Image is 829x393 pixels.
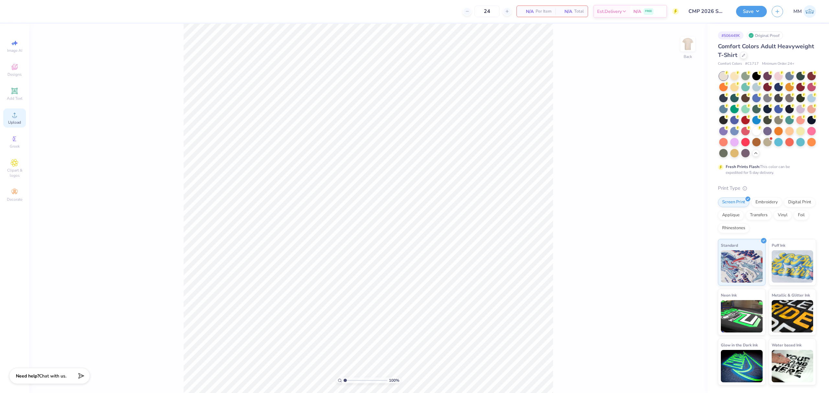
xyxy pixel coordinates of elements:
[645,9,652,14] span: FREE
[559,8,572,15] span: N/A
[681,38,694,51] img: Back
[718,197,749,207] div: Screen Print
[16,373,39,379] strong: Need help?
[745,61,759,67] span: # C1717
[684,54,692,60] div: Back
[684,5,731,18] input: Untitled Design
[389,377,399,383] span: 100 %
[794,210,809,220] div: Foil
[726,164,760,169] strong: Fresh Prints Flash:
[772,350,813,382] img: Water based Ink
[7,48,22,53] span: Image AI
[7,197,22,202] span: Decorate
[721,342,758,348] span: Glow in the Dark Ink
[803,5,816,18] img: Mariah Myssa Salurio
[751,197,782,207] div: Embroidery
[718,210,744,220] div: Applique
[774,210,792,220] div: Vinyl
[10,144,20,149] span: Greek
[746,210,772,220] div: Transfers
[747,31,783,39] div: Original Proof
[793,5,816,18] a: MM
[633,8,641,15] span: N/A
[772,300,813,332] img: Metallic & Glitter Ink
[597,8,622,15] span: Est. Delivery
[772,342,801,348] span: Water based Ink
[536,8,551,15] span: Per Item
[784,197,815,207] div: Digital Print
[721,242,738,249] span: Standard
[7,96,22,101] span: Add Text
[721,350,763,382] img: Glow in the Dark Ink
[474,6,500,17] input: – –
[718,42,814,59] span: Comfort Colors Adult Heavyweight T-Shirt
[3,168,26,178] span: Clipart & logos
[726,164,805,175] div: This color can be expedited for 5 day delivery.
[772,242,785,249] span: Puff Ink
[8,120,21,125] span: Upload
[721,292,737,298] span: Neon Ink
[736,6,767,17] button: Save
[521,8,534,15] span: N/A
[718,31,744,39] div: # 506449K
[574,8,584,15] span: Total
[718,61,742,67] span: Comfort Colors
[772,250,813,283] img: Puff Ink
[7,72,22,77] span: Designs
[39,373,66,379] span: Chat with us.
[721,300,763,332] img: Neon Ink
[772,292,810,298] span: Metallic & Glitter Ink
[718,185,816,192] div: Print Type
[721,250,763,283] img: Standard
[718,223,749,233] div: Rhinestones
[762,61,794,67] span: Minimum Order: 24 +
[793,8,802,15] span: MM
